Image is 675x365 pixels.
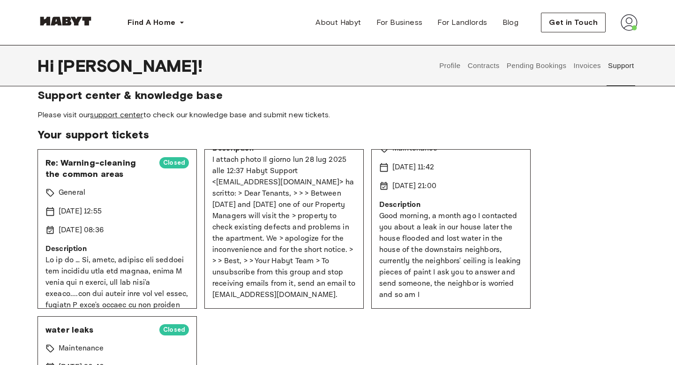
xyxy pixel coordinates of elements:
img: Habyt [37,16,94,26]
span: For Landlords [437,17,487,28]
span: Find A Home [127,17,175,28]
span: Support center & knowledge base [37,88,637,102]
p: General [59,187,85,198]
a: Blog [495,13,526,32]
p: Description [379,199,523,211]
button: Profile [438,45,462,86]
span: Hi [37,56,58,76]
button: Find A Home [120,13,192,32]
p: Good morning, a month ago I contacted you about a leak in our house later the house flooded and l... [379,211,523,301]
p: I attach photo Il giorno lun 28 lug 2025 alle 12:37 Habyt Support <[EMAIL_ADDRESS][DOMAIN_NAME]> ... [212,154,356,301]
span: water leaks [45,324,152,335]
span: Get in Touch [549,17,598,28]
button: Support [607,45,635,86]
p: [DATE] 11:42 [392,162,434,173]
span: Closed [159,158,189,167]
p: [DATE] 08:36 [59,225,104,236]
button: Pending Bookings [505,45,568,86]
span: Re: Warning-cleaning the common areas [45,157,152,180]
img: avatar [621,14,637,31]
span: [PERSON_NAME] ! [58,56,202,76]
a: About Habyt [308,13,368,32]
span: Closed [159,325,189,335]
button: Contracts [466,45,501,86]
a: support center [90,110,143,119]
span: For Business [376,17,423,28]
p: Description [45,243,189,255]
a: For Landlords [430,13,495,32]
a: For Business [369,13,430,32]
div: user profile tabs [436,45,637,86]
span: Please visit our to check our knowledge base and submit new tickets. [37,110,637,120]
p: [DATE] 12:55 [59,206,102,217]
span: Your support tickets [37,128,637,142]
button: Get in Touch [541,13,606,32]
p: [DATE] 21:00 [392,181,436,192]
button: Invoices [572,45,602,86]
span: About Habyt [315,17,361,28]
span: Blog [502,17,519,28]
p: Maintenance [59,343,104,354]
